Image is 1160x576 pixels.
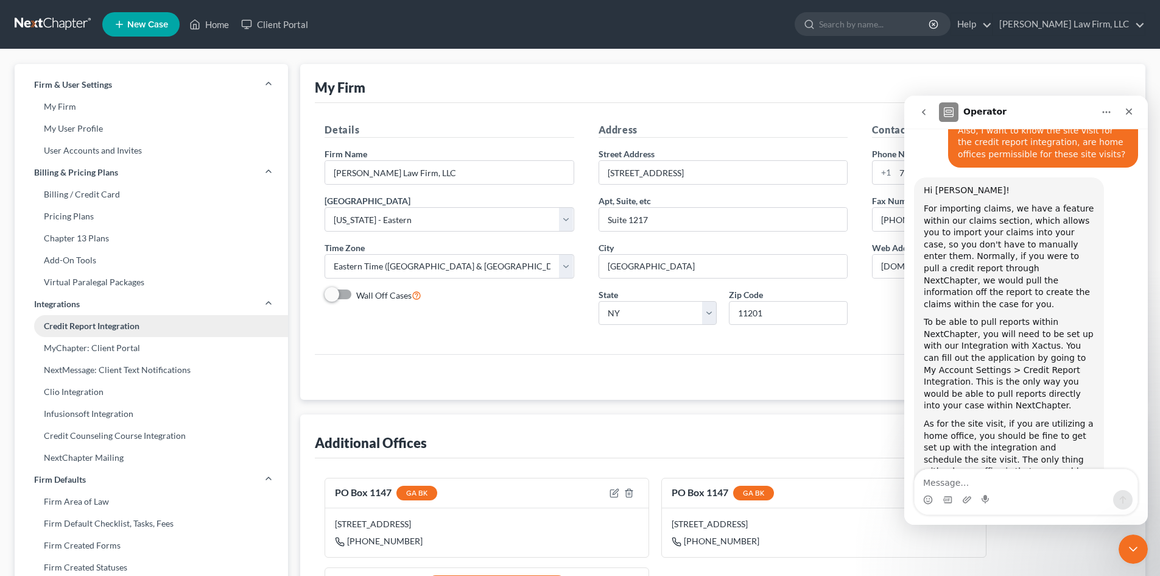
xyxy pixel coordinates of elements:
a: Chapter 13 Plans [15,227,288,249]
a: Add-On Tools [15,249,288,271]
button: Gif picker [38,399,48,409]
label: [GEOGRAPHIC_DATA] [325,194,410,207]
a: User Accounts and Invites [15,140,288,162]
button: Send a message… [209,394,228,414]
a: My Firm [15,96,288,118]
input: Enter phone... [895,161,1120,184]
a: Firm Created Forms [15,535,288,556]
label: Phone Number [872,148,930,160]
a: MyChapter: Client Portal [15,337,288,359]
div: PO Box 1147 [672,486,774,501]
div: PO Box 1147 [335,486,437,501]
iframe: Intercom live chat [904,96,1148,525]
h5: Address [599,123,848,138]
div: Hi [PERSON_NAME]!For importing claims, we have a feature within our claims section, which allows ... [10,82,200,443]
a: Virtual Paralegal Packages [15,271,288,293]
a: Credit Counseling Course Integration [15,425,288,447]
label: Apt, Suite, etc [599,194,651,207]
a: Client Portal [235,13,314,35]
div: To be able to pull reports within NextChapter, you will need to be set up with our Integration wi... [19,221,190,316]
div: [STREET_ADDRESS] [672,518,975,530]
a: Billing & Pricing Plans [15,162,288,183]
a: My User Profile [15,118,288,140]
input: Enter city... [599,255,847,278]
a: Integrations [15,293,288,315]
label: Web Address [872,241,923,254]
span: New Case [127,20,168,29]
h5: Details [325,123,574,138]
span: [PHONE_NUMBER] [684,536,759,546]
span: Integrations [34,298,80,310]
div: James says… [10,82,234,470]
div: +1 [873,161,895,184]
label: Fax Number [872,194,919,207]
a: NextChapter Mailing [15,447,288,469]
label: City [599,241,614,254]
input: Enter web address.... [873,255,1120,278]
a: NextMessage: Client Text Notifications [15,359,288,381]
input: (optional) [599,208,847,231]
span: Firm & User Settings [34,79,112,91]
iframe: Intercom live chat [1119,535,1148,564]
h5: Contact Info [872,123,1121,138]
div: As for the site visit, if you are utilizing a home office, you should be fine to get set up with ... [19,322,190,394]
a: [PERSON_NAME] Law Firm, LLC [993,13,1145,35]
a: Firm & User Settings [15,74,288,96]
div: GA BK [396,486,437,500]
div: GA BK [733,486,774,500]
div: Additional Offices [315,434,427,452]
span: Firm Name [325,149,367,159]
label: Street Address [599,148,655,160]
a: Credit Report Integration [15,315,288,337]
a: Clio Integration [15,381,288,403]
div: [STREET_ADDRESS] [335,518,639,530]
span: [PHONE_NUMBER] [347,536,423,546]
a: Firm Area of Law [15,491,288,513]
a: Home [183,13,235,35]
textarea: Message… [10,374,233,394]
button: Start recording [77,399,87,409]
a: Firm Defaults [15,469,288,491]
a: Pricing Plans [15,205,288,227]
input: Enter name... [325,161,573,184]
button: Emoji picker [19,399,29,409]
label: Zip Code [729,288,763,301]
input: Search by name... [819,13,930,35]
label: Time Zone [325,241,365,254]
a: Firm Default Checklist, Tasks, Fees [15,513,288,535]
a: Help [951,13,992,35]
span: Wall Off Cases [356,290,412,300]
div: Hi [PERSON_NAME]! [19,89,190,101]
label: State [599,288,618,301]
div: For importing claims, we have a feature within our claims section, which allows you to import you... [19,107,190,215]
input: Enter fax... [873,208,1120,231]
span: Billing & Pricing Plans [34,166,118,179]
button: Upload attachment [58,399,68,409]
input: XXXXX [729,301,848,325]
div: My Firm [315,79,365,96]
span: Firm Defaults [34,474,86,486]
input: Enter address... [599,161,847,184]
a: Billing / Credit Card [15,183,288,205]
a: Infusionsoft Integration [15,403,288,425]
